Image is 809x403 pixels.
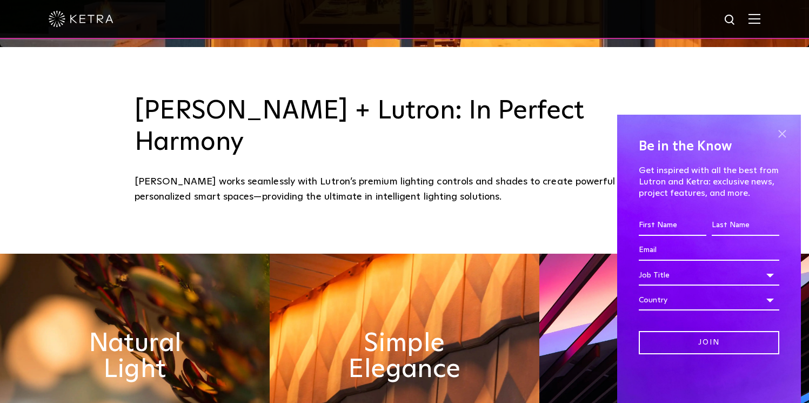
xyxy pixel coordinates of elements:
input: Last Name [712,215,779,236]
h2: Flexible & Timeless [607,331,742,382]
h2: Simple Elegance [337,331,472,382]
img: Hamburger%20Nav.svg [748,14,760,24]
img: ketra-logo-2019-white [49,11,113,27]
img: search icon [724,14,737,27]
h3: [PERSON_NAME] + Lutron: In Perfect Harmony [135,96,675,158]
p: Get inspired with all the best from Lutron and Ketra: exclusive news, project features, and more. [639,165,779,199]
h2: Natural Light [68,331,203,382]
input: Email [639,240,779,261]
div: Job Title [639,265,779,286]
div: [PERSON_NAME] works seamlessly with Lutron’s premium lighting controls and shades to create power... [135,174,675,205]
div: Country [639,290,779,310]
input: First Name [639,215,706,236]
h4: Be in the Know [639,136,779,157]
input: Join [639,331,779,354]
